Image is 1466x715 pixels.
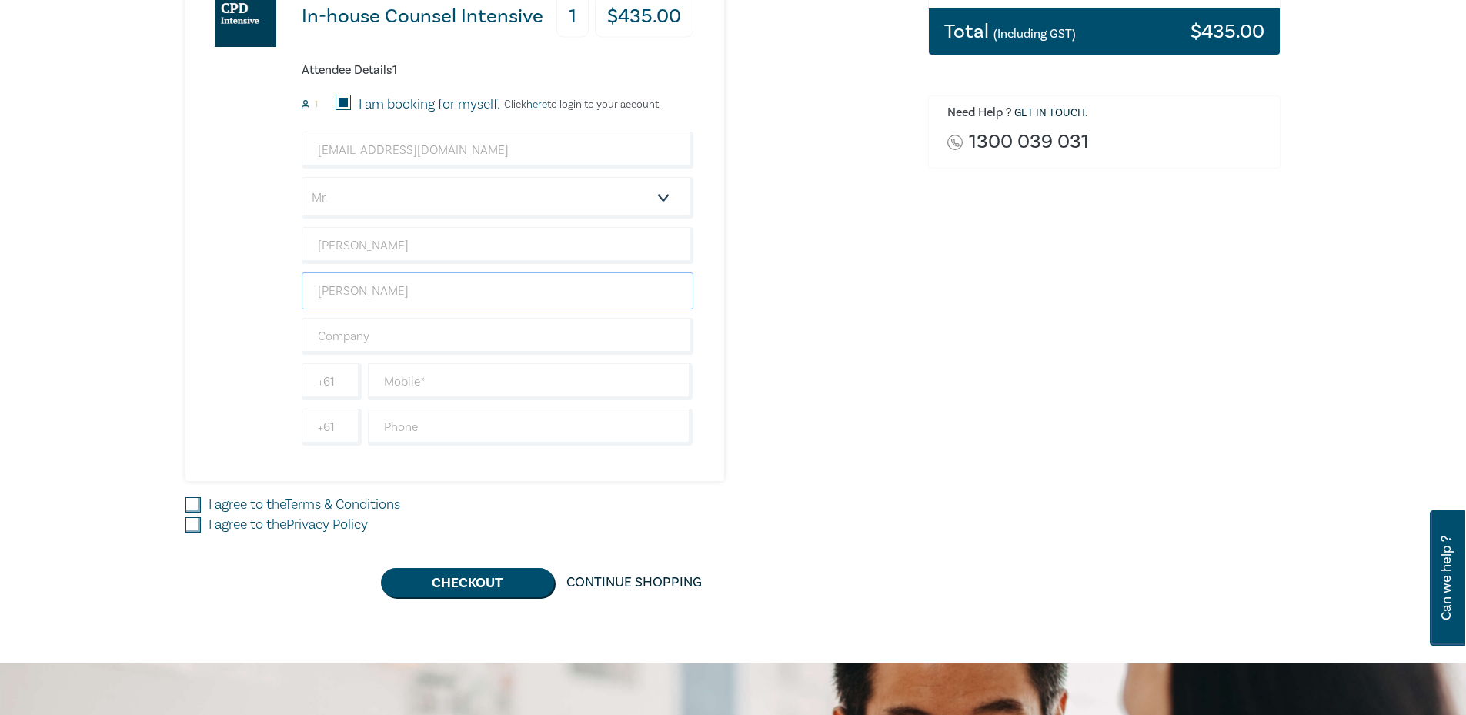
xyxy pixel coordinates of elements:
span: Can we help ? [1439,520,1454,636]
label: I agree to the [209,495,400,515]
input: Phone [368,409,693,446]
input: First Name* [302,227,693,264]
h3: $ 435.00 [1190,22,1264,42]
h3: In-house Counsel Intensive [302,6,543,27]
input: +61 [302,409,362,446]
input: Attendee Email* [302,132,693,169]
input: Mobile* [368,363,693,400]
p: Click to login to your account. [500,99,661,111]
a: Terms & Conditions [285,496,400,513]
label: I agree to the [209,515,368,535]
a: Get in touch [1014,106,1085,120]
h3: Total [944,22,1076,42]
small: (Including GST) [993,26,1076,42]
a: 1300 039 031 [969,132,1089,152]
label: I am booking for myself. [359,95,500,115]
input: Company [302,318,693,355]
h6: Need Help ? . [947,105,1269,121]
small: 1 [315,99,318,110]
a: Continue Shopping [554,568,714,597]
input: +61 [302,363,362,400]
input: Last Name* [302,272,693,309]
button: Checkout [381,568,554,597]
h6: Attendee Details 1 [302,63,693,78]
a: here [526,98,547,112]
a: Privacy Policy [286,516,368,533]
